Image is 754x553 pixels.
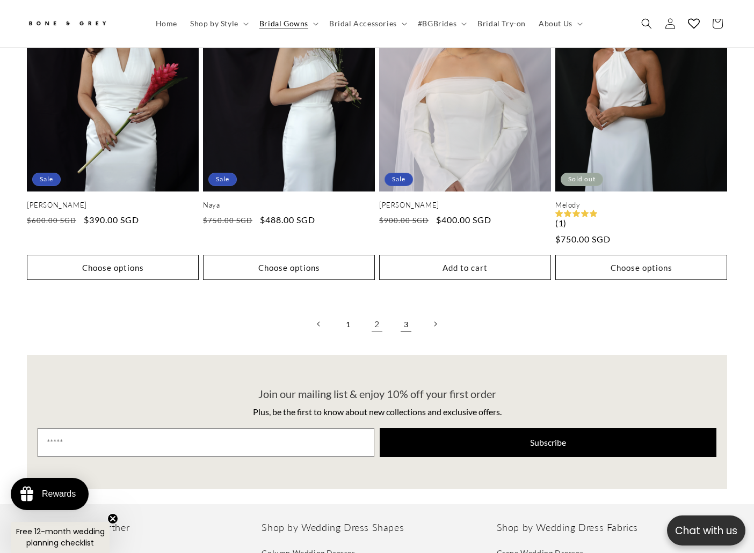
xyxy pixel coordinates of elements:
h2: Get to know us further [27,521,257,534]
input: Email [38,428,374,457]
a: Page 3 [394,312,418,336]
button: Choose options [27,255,199,280]
nav: Pagination [27,312,727,336]
div: Rewards [42,489,76,499]
button: Choose options [203,255,375,280]
a: Previous page [307,312,331,336]
a: Home [149,12,184,35]
button: Choose options [555,255,727,280]
summary: #BGBrides [411,12,471,35]
a: [PERSON_NAME] [379,201,551,210]
summary: Search [635,12,658,35]
button: Subscribe [380,428,716,457]
span: Bridal Try-on [477,19,526,28]
span: Shop by Style [190,19,238,28]
a: Bone and Grey Bridal [23,11,139,36]
img: Bone and Grey Bridal [27,15,107,33]
span: About Us [539,19,572,28]
span: Home [156,19,177,28]
h2: Shop by Wedding Dress Shapes [262,521,492,534]
h2: Shop by Wedding Dress Fabrics [497,521,727,534]
button: Open chatbox [667,515,745,545]
span: Join our mailing list & enjoy 10% off your first order [258,387,496,400]
div: Free 12-month wedding planning checklistClose teaser [11,522,110,553]
button: Add to cart [379,255,551,280]
span: #BGBrides [418,19,456,28]
span: Free 12-month wedding planning checklist [16,526,105,548]
a: Next page [423,312,447,336]
span: Plus, be the first to know about new collections and exclusive offers. [253,407,502,417]
a: Naya [203,201,375,210]
span: Bridal Accessories [329,19,397,28]
a: Melody [555,201,727,210]
p: Chat with us [667,523,745,539]
button: Close teaser [107,513,118,524]
a: Bridal Try-on [471,12,532,35]
a: [PERSON_NAME] [27,201,199,210]
summary: Shop by Style [184,12,253,35]
a: Page 2 [365,312,389,336]
summary: Bridal Gowns [253,12,323,35]
summary: Bridal Accessories [323,12,411,35]
span: Bridal Gowns [259,19,308,28]
summary: About Us [532,12,587,35]
a: Page 1 [336,312,360,336]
